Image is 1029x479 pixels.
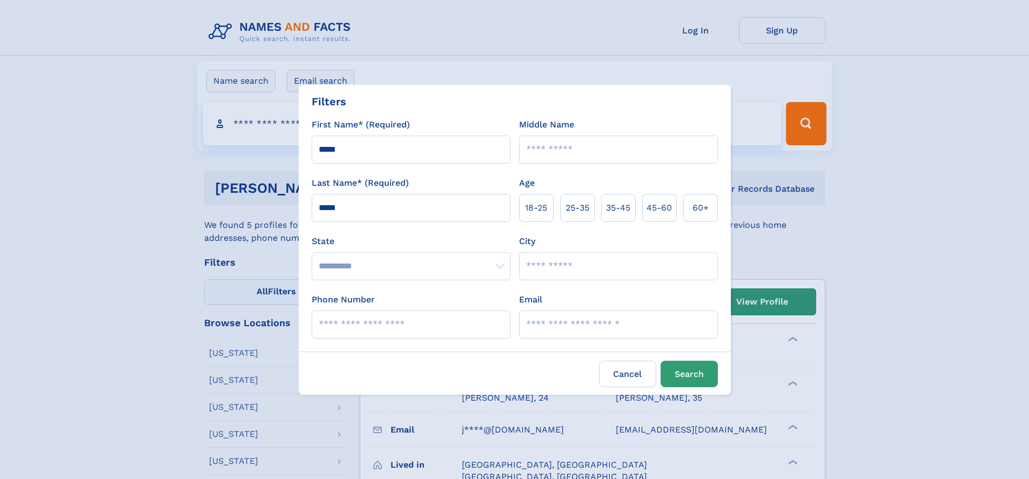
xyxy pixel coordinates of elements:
label: Age [519,177,535,190]
span: 45‑60 [647,201,672,214]
label: Last Name* (Required) [312,177,409,190]
label: Middle Name [519,118,574,131]
label: State [312,235,510,248]
div: Filters [312,93,346,110]
label: Phone Number [312,293,375,306]
span: 25‑35 [566,201,589,214]
label: Cancel [599,361,656,387]
span: 18‑25 [525,201,547,214]
label: City [519,235,535,248]
label: First Name* (Required) [312,118,410,131]
button: Search [661,361,718,387]
span: 35‑45 [606,201,630,214]
span: 60+ [692,201,709,214]
label: Email [519,293,542,306]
